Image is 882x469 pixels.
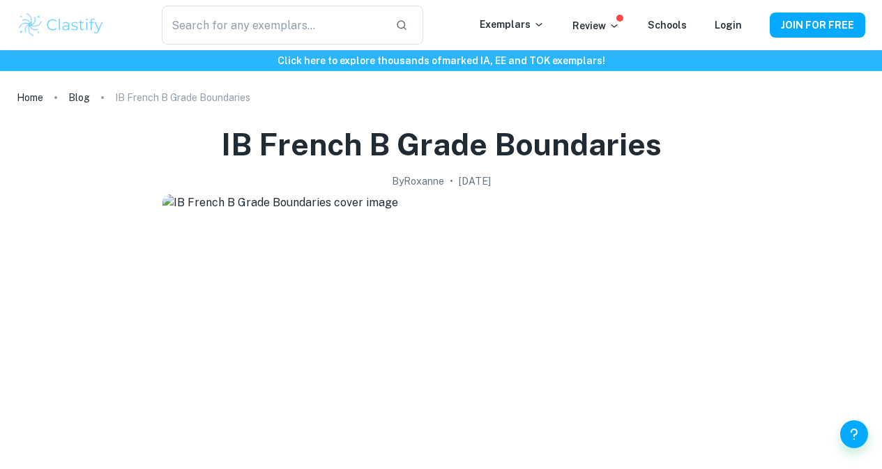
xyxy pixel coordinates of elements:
[162,6,385,45] input: Search for any exemplars...
[459,174,491,189] h2: [DATE]
[715,20,742,31] a: Login
[840,420,868,448] button: Help and Feedback
[115,90,250,105] p: IB French B Grade Boundaries
[572,18,620,33] p: Review
[648,20,687,31] a: Schools
[392,174,444,189] h2: By Roxanne
[480,17,545,32] p: Exemplars
[3,53,879,68] h6: Click here to explore thousands of marked IA, EE and TOK exemplars !
[770,13,865,38] button: JOIN FOR FREE
[17,88,43,107] a: Home
[68,88,90,107] a: Blog
[221,124,662,165] h1: IB French B Grade Boundaries
[17,11,105,39] img: Clastify logo
[450,174,453,189] p: •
